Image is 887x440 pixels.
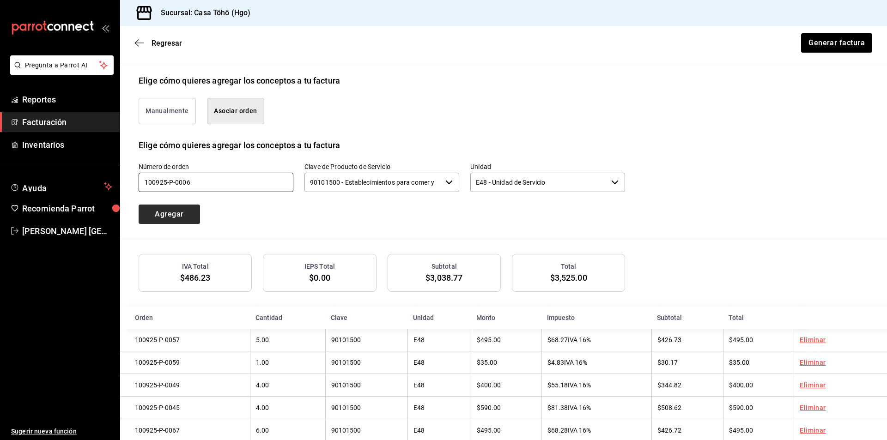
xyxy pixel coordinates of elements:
[256,336,269,344] span: 5.00
[407,374,471,397] td: E48
[325,329,407,351] td: 90101500
[729,336,753,344] span: $495.00
[11,427,112,436] span: Sugerir nueva función
[139,205,200,224] button: Agregar
[22,202,112,215] span: Recomienda Parrot
[25,60,99,70] span: Pregunta a Parrot AI
[6,67,114,77] a: Pregunta a Parrot AI
[152,39,182,48] span: Regresar
[139,173,293,192] input: 000000-P-0000
[657,427,681,434] span: $426.72
[22,116,112,128] span: Facturación
[139,98,196,124] button: Manualmente
[22,93,112,106] span: Reportes
[657,404,681,411] span: $508.62
[407,329,471,351] td: E48
[304,173,442,192] input: Elige una opción
[120,307,250,329] th: Orden
[250,307,325,329] th: Cantidad
[325,397,407,419] td: 90101500
[256,381,269,389] span: 4.00
[729,381,753,389] span: $400.00
[309,273,330,283] span: $0.00
[541,351,651,374] td: IVA 16%
[657,359,678,366] span: $30.17
[431,262,457,271] h3: Subtotal
[477,427,501,434] span: $495.00
[541,307,651,329] th: Impuesto
[407,351,471,374] td: E48
[800,359,826,366] a: Eliminar
[477,404,501,411] span: $590.00
[304,163,459,169] label: Clave de Producto de Servicio
[139,139,340,151] div: Elige cómo quieres agregar los conceptos a tu factura
[182,262,209,271] h3: IVA Total
[729,404,753,411] span: $590.00
[801,33,872,53] button: Generar factura
[425,273,462,283] span: $3,038.77
[729,427,753,434] span: $495.00
[120,351,250,374] td: 100925-P-0059
[477,359,497,366] span: $35.00
[256,427,269,434] span: 6.00
[547,404,568,411] span: $81.38
[207,98,264,124] button: Asociar orden
[139,163,293,169] label: Número de orden
[723,307,794,329] th: Total
[800,336,826,344] a: Eliminar
[325,374,407,397] td: 90101500
[547,336,568,344] span: $68.27
[800,381,826,389] a: Eliminar
[470,173,608,192] input: Elige una opción
[153,7,250,18] h3: Sucursal: Casa Töhö (Hgo)
[256,359,269,366] span: 1.00
[657,381,681,389] span: $344.82
[800,427,826,434] a: Eliminar
[541,374,651,397] td: IVA 16%
[22,181,100,192] span: Ayuda
[547,381,568,389] span: $55.18
[325,351,407,374] td: 90101500
[22,139,112,151] span: Inventarios
[407,307,471,329] th: Unidad
[22,225,112,237] span: [PERSON_NAME] [GEOGRAPHIC_DATA][PERSON_NAME]
[470,163,625,169] label: Unidad
[407,397,471,419] td: E48
[139,74,340,87] div: Elige cómo quieres agregar los conceptos a tu factura
[541,329,651,351] td: IVA 16%
[180,273,211,283] span: $486.23
[547,427,568,434] span: $68.28
[550,273,587,283] span: $3,525.00
[304,262,335,271] h3: IEPS Total
[471,307,541,329] th: Monto
[120,397,250,419] td: 100925-P-0045
[120,329,250,351] td: 100925-P-0057
[800,404,826,411] a: Eliminar
[477,336,501,344] span: $495.00
[10,55,114,75] button: Pregunta a Parrot AI
[729,359,749,366] span: $35.00
[541,397,651,419] td: IVA 16%
[657,336,681,344] span: $426.73
[135,39,182,48] button: Regresar
[102,24,109,31] button: open_drawer_menu
[477,381,501,389] span: $400.00
[256,404,269,411] span: 4.00
[325,307,407,329] th: Clave
[547,359,564,366] span: $4.83
[561,262,577,271] h3: Total
[651,307,723,329] th: Subtotal
[120,374,250,397] td: 100925-P-0049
